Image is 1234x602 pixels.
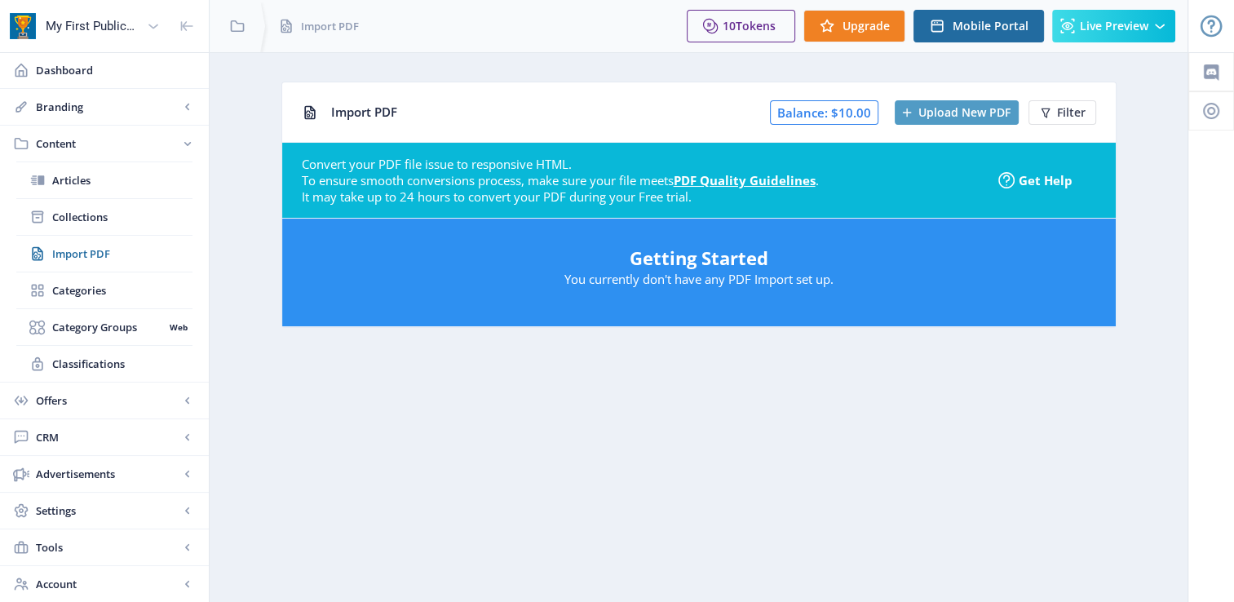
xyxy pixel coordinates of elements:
[302,172,986,188] div: To ensure smooth conversions process, make sure your file meets .
[843,20,890,33] span: Upgrade
[301,18,359,34] span: Import PDF
[16,162,192,198] a: Articles
[10,13,36,39] img: app-icon.png
[52,319,164,335] span: Category Groups
[803,10,905,42] button: Upgrade
[770,100,878,125] span: Balance: $10.00
[52,209,192,225] span: Collections
[16,346,192,382] a: Classifications
[36,392,179,409] span: Offers
[998,172,1096,188] a: Get Help
[52,282,192,299] span: Categories
[299,245,1099,271] h5: Getting Started
[687,10,795,42] button: 10Tokens
[36,99,179,115] span: Branding
[299,271,1099,287] p: You currently don't have any PDF Import set up.
[36,466,179,482] span: Advertisements
[736,18,776,33] span: Tokens
[913,10,1044,42] button: Mobile Portal
[16,236,192,272] a: Import PDF
[36,429,179,445] span: CRM
[1052,10,1175,42] button: Live Preview
[52,246,192,262] span: Import PDF
[46,8,140,44] div: My First Publication
[953,20,1028,33] span: Mobile Portal
[36,502,179,519] span: Settings
[895,100,1019,125] button: Upload New PDF
[302,156,986,172] div: Convert your PDF file issue to responsive HTML.
[1057,106,1086,119] span: Filter
[52,172,192,188] span: Articles
[331,104,397,120] span: Import PDF
[36,576,179,592] span: Account
[1028,100,1096,125] button: Filter
[36,135,179,152] span: Content
[674,172,816,188] a: PDF Quality Guidelines
[16,199,192,235] a: Collections
[1080,20,1148,33] span: Live Preview
[16,272,192,308] a: Categories
[36,62,196,78] span: Dashboard
[164,319,192,335] nb-badge: Web
[16,309,192,345] a: Category GroupsWeb
[36,539,179,556] span: Tools
[52,356,192,372] span: Classifications
[918,106,1011,119] span: Upload New PDF
[302,188,986,205] div: It may take up to 24 hours to convert your PDF during your Free trial.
